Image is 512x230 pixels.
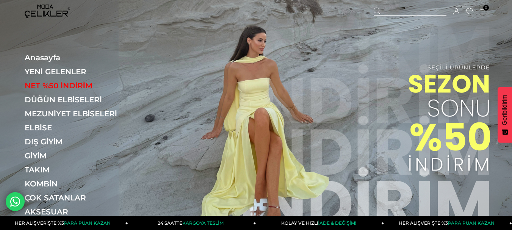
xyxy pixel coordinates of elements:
a: 24 SAATTEKARGOYA TESLİM [128,216,256,230]
a: KOMBİN [25,179,129,188]
a: DÜĞÜN ELBİSELERİ [25,95,129,104]
button: Geribildirim - Show survey [498,87,512,143]
a: AKSESUAR [25,207,129,216]
a: Anasayfa [25,53,129,62]
span: Geribildirim [501,95,508,125]
span: 0 [483,5,489,11]
a: YENİ GELENLER [25,67,129,76]
a: ELBİSE [25,123,129,132]
a: TAKIM [25,165,129,174]
a: GİYİM [25,151,129,160]
span: İADE & DEĞİŞİM! [318,220,356,226]
img: logo [25,5,70,18]
a: KOLAY VE HIZLIİADE & DEĞİŞİM! [256,216,384,230]
span: PARA PUAN KAZAN [64,220,111,226]
a: DIŞ GİYİM [25,137,129,146]
a: HER ALIŞVERİŞTE %3PARA PUAN KAZAN [384,216,512,230]
a: 0 [479,9,485,14]
span: PARA PUAN KAZAN [448,220,495,226]
a: ÇOK SATANLAR [25,193,129,202]
a: NET %50 İNDİRİM [25,81,129,90]
a: MEZUNİYET ELBİSELERİ [25,109,129,118]
span: KARGOYA TESLİM [182,220,223,226]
